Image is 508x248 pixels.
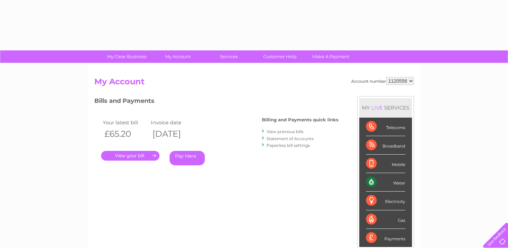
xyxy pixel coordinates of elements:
[366,136,405,155] div: Broadband
[149,127,197,141] th: [DATE]
[201,50,257,63] a: Services
[303,50,359,63] a: Make A Payment
[170,151,205,165] a: Pay Here
[150,50,205,63] a: My Account
[101,118,149,127] td: Your latest bill
[366,173,405,192] div: Water
[99,50,154,63] a: My Clear Business
[366,192,405,210] div: Electricity
[370,105,384,111] div: LIVE
[267,143,310,148] a: Paperless bill settings
[359,98,412,117] div: MY SERVICES
[351,77,414,85] div: Account number
[94,77,414,90] h2: My Account
[101,127,149,141] th: £65.20
[366,210,405,229] div: Gas
[366,155,405,173] div: Mobile
[94,96,338,108] h3: Bills and Payments
[366,229,405,247] div: Payments
[366,118,405,136] div: Telecoms
[267,129,304,134] a: View previous bills
[101,151,159,161] a: .
[149,118,197,127] td: Invoice date
[267,136,314,141] a: Statement of Accounts
[262,117,338,122] h4: Billing and Payments quick links
[252,50,308,63] a: Customer Help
